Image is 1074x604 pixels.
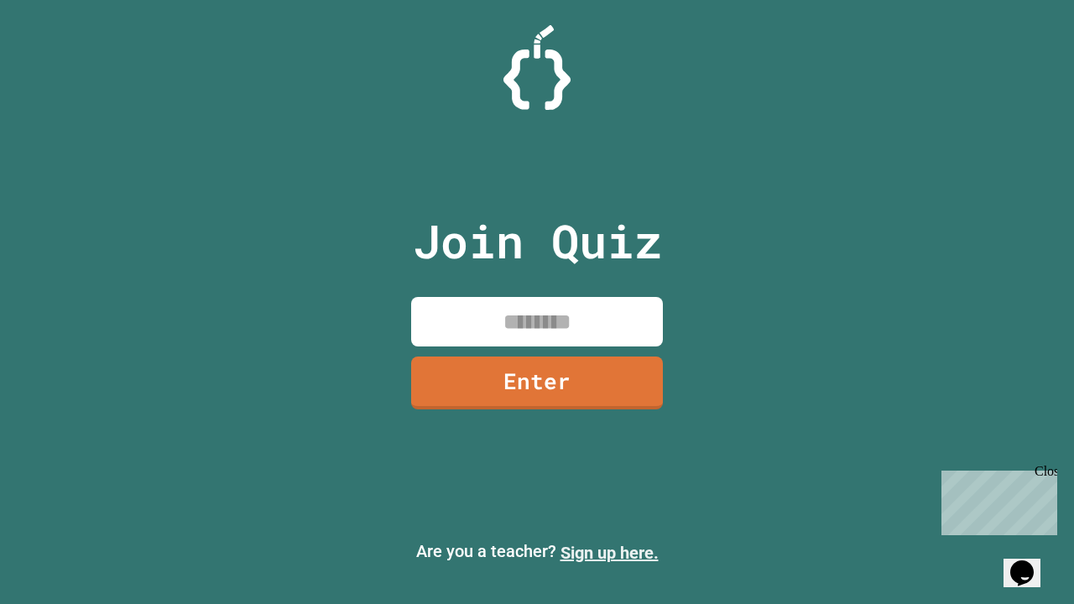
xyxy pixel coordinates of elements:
p: Join Quiz [413,206,662,276]
div: Chat with us now!Close [7,7,116,107]
iframe: chat widget [935,464,1057,535]
img: Logo.svg [503,25,571,110]
p: Are you a teacher? [13,539,1061,565]
a: Enter [411,357,663,409]
iframe: chat widget [1004,537,1057,587]
a: Sign up here. [560,543,659,563]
